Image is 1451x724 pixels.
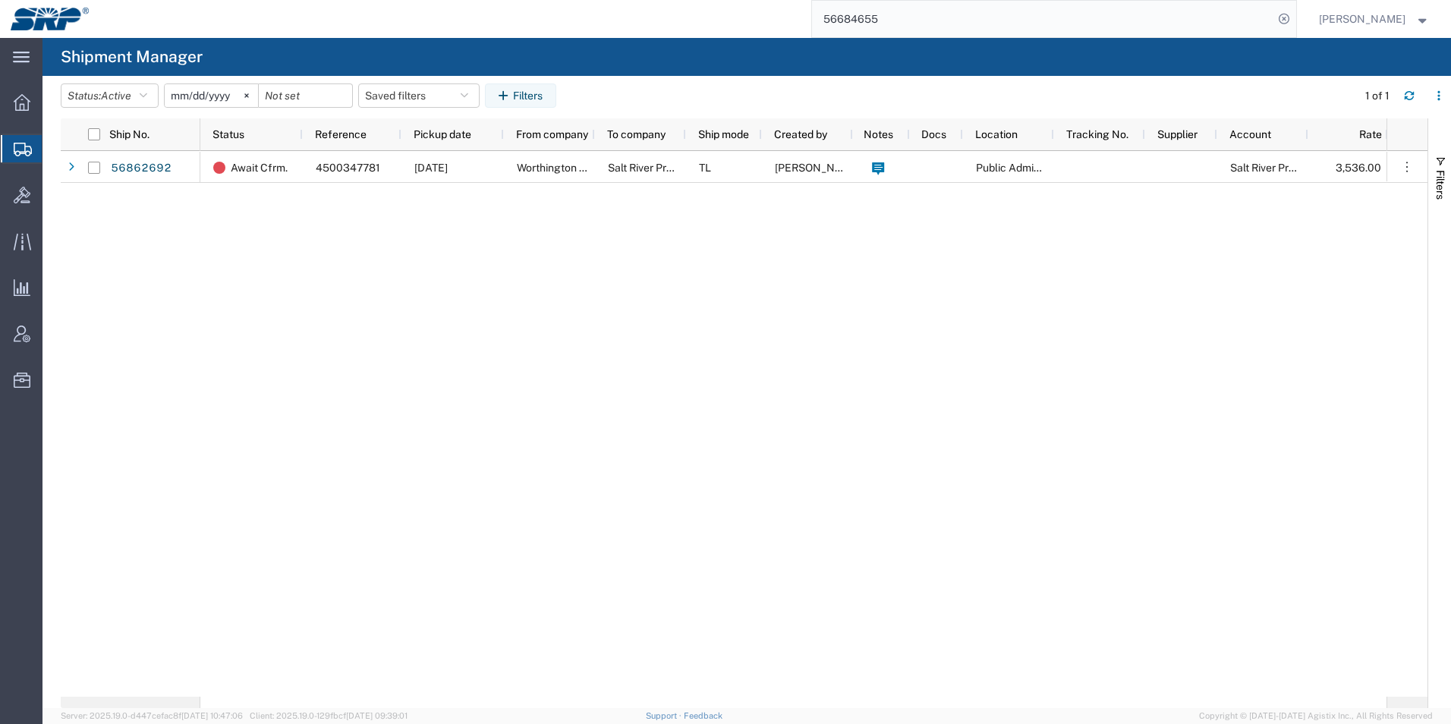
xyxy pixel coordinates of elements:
[11,8,89,30] img: logo
[259,84,352,107] input: Not set
[316,162,380,174] span: 4500347781
[976,162,1121,174] span: Public Administration Buidling
[101,90,131,102] span: Active
[699,162,711,174] span: TL
[1318,10,1431,28] button: [PERSON_NAME]
[61,711,243,720] span: Server: 2025.19.0-d447cefac8f
[812,1,1273,37] input: Search for shipment number, reference number
[684,711,722,720] a: Feedback
[1199,710,1433,722] span: Copyright © [DATE]-[DATE] Agistix Inc., All Rights Reserved
[517,162,645,174] span: Worthington Products, Inc.
[250,711,408,720] span: Client: 2025.19.0-129fbcf
[1336,162,1381,174] span: 3,536.00
[1157,128,1198,140] span: Supplier
[61,38,203,76] h4: Shipment Manager
[485,83,556,108] button: Filters
[358,83,480,108] button: Saved filters
[608,162,691,174] span: Salt River Project
[231,152,288,184] span: Await Cfrm.
[774,128,827,140] span: Created by
[110,156,172,181] a: 56862692
[181,711,243,720] span: [DATE] 10:47:06
[61,83,159,108] button: Status:Active
[1434,170,1446,200] span: Filters
[975,128,1018,140] span: Location
[1320,128,1382,140] span: Rate
[516,128,588,140] span: From company
[775,162,861,174] span: Ed Simmons
[1066,128,1128,140] span: Tracking No.
[1230,162,1314,174] span: Salt River Project
[1365,88,1392,104] div: 1 of 1
[346,711,408,720] span: [DATE] 09:39:01
[864,128,893,140] span: Notes
[1319,11,1405,27] span: Ed Simmons
[921,128,946,140] span: Docs
[607,128,666,140] span: To company
[212,128,244,140] span: Status
[109,128,150,140] span: Ship No.
[414,162,448,174] span: 09/19/2025
[414,128,471,140] span: Pickup date
[646,711,684,720] a: Support
[698,128,749,140] span: Ship mode
[1229,128,1271,140] span: Account
[165,84,258,107] input: Not set
[315,128,367,140] span: Reference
